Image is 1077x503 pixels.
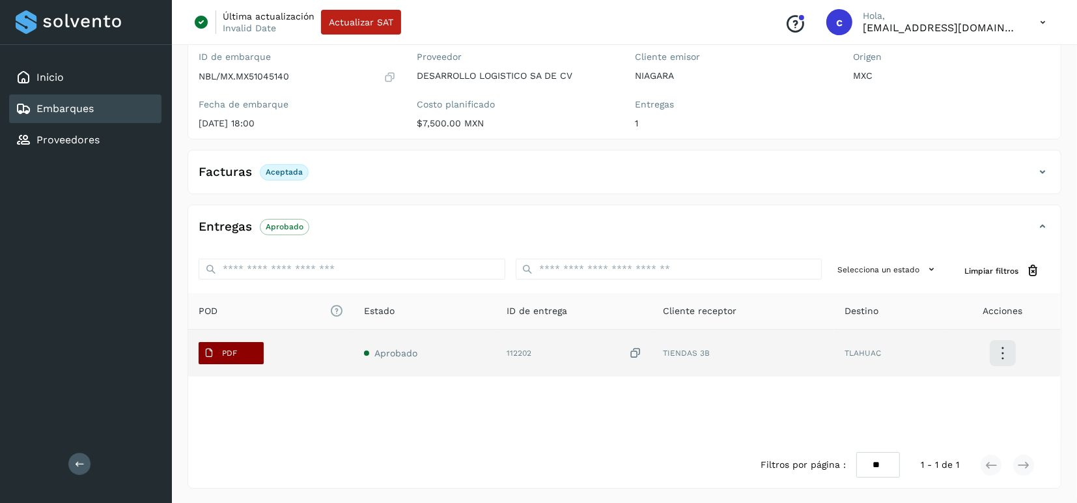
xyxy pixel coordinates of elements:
a: Proveedores [36,134,100,146]
p: MXC [853,70,1050,81]
span: Cliente receptor [663,304,736,318]
div: Inicio [9,63,161,92]
td: TLAHUAC [834,330,944,377]
span: Destino [845,304,878,318]
p: NIAGARA [635,70,832,81]
label: Fecha de embarque [199,99,396,110]
span: Limpiar filtros [964,265,1018,277]
p: Hola, [863,10,1019,22]
p: Invalid Date [223,22,276,34]
label: Entregas [635,99,832,110]
p: 1 [635,118,832,129]
span: Aprobado [374,348,417,358]
p: Última actualización [223,10,315,22]
button: Selecciona un estado [832,259,944,280]
div: FacturasAceptada [188,161,1061,194]
label: ID de embarque [199,51,396,63]
button: Actualizar SAT [321,10,401,35]
label: Costo planificado [417,99,614,110]
span: POD [199,304,343,318]
button: Limpiar filtros [954,259,1050,283]
span: Acciones [983,304,1022,318]
span: Actualizar SAT [329,18,393,27]
div: EntregasAprobado [188,216,1061,248]
div: Embarques [9,94,161,123]
div: Proveedores [9,126,161,154]
td: TIENDAS 3B [652,330,834,377]
span: Estado [364,304,395,318]
p: $7,500.00 MXN [417,118,614,129]
p: Aceptada [266,167,303,177]
label: Proveedor [417,51,614,63]
span: ID de entrega [507,304,567,318]
label: Origen [853,51,1050,63]
a: Embarques [36,102,94,115]
p: [DATE] 18:00 [199,118,396,129]
p: PDF [222,349,237,358]
button: PDF [199,342,264,364]
span: Filtros por página : [761,458,846,472]
p: DESARROLLO LOGISTICO SA DE CV [417,70,614,81]
a: Inicio [36,71,64,83]
label: Cliente emisor [635,51,832,63]
h4: Facturas [199,165,252,180]
p: NBL/MX.MX51045140 [199,71,289,82]
p: Aprobado [266,222,303,231]
span: 1 - 1 de 1 [921,458,959,472]
p: cavila@niagarawater.com [863,22,1019,34]
h4: Entregas [199,220,252,235]
div: 112202 [507,347,642,360]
